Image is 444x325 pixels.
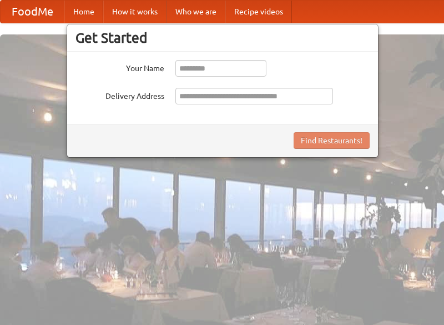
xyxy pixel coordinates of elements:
a: How it works [103,1,167,23]
a: Who we are [167,1,225,23]
a: Home [64,1,103,23]
label: Your Name [75,60,164,74]
h3: Get Started [75,29,370,46]
button: Find Restaurants! [294,132,370,149]
label: Delivery Address [75,88,164,102]
a: FoodMe [1,1,64,23]
a: Recipe videos [225,1,292,23]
